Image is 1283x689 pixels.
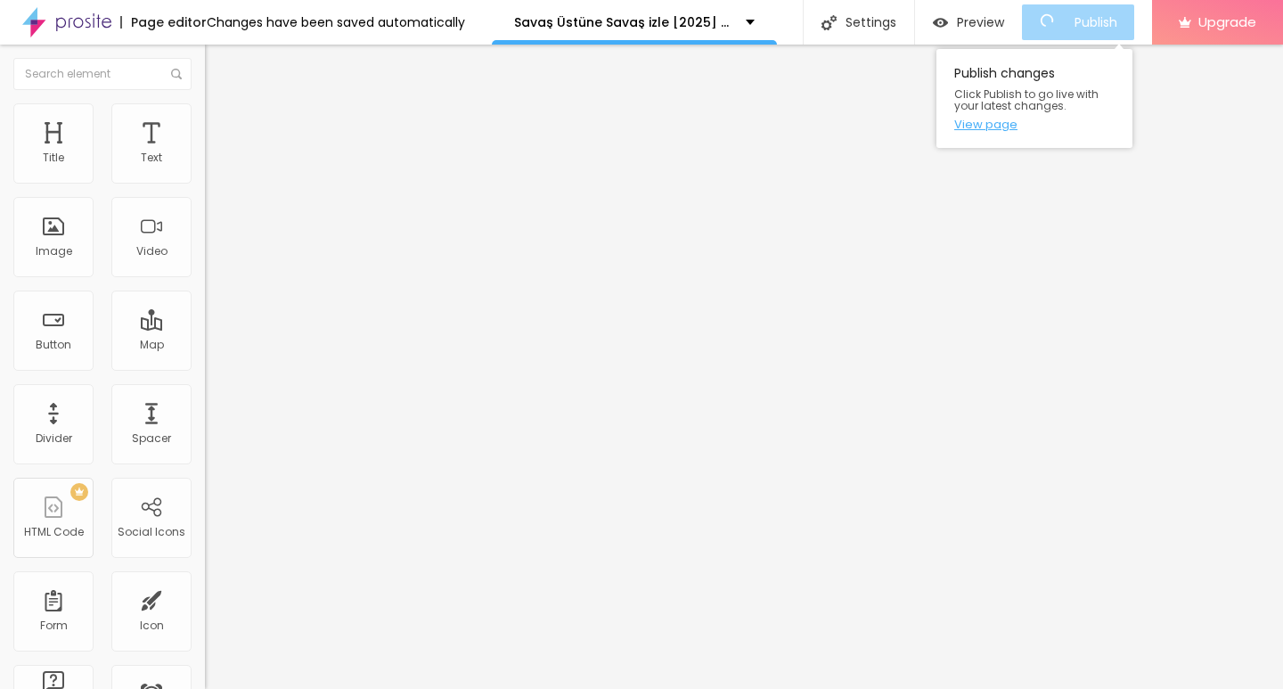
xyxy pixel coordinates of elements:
[171,69,182,79] img: Icone
[140,339,164,351] div: Map
[40,619,68,632] div: Form
[1075,15,1117,29] span: Publish
[933,15,948,30] img: view-1.svg
[36,432,72,445] div: Divider
[205,45,1283,689] iframe: Editor
[821,15,837,30] img: Icone
[141,152,162,164] div: Text
[13,58,192,90] input: Search element
[936,49,1132,148] div: Publish changes
[1198,14,1256,29] span: Upgrade
[140,619,164,632] div: Icon
[43,152,64,164] div: Title
[954,88,1115,111] span: Click Publish to go live with your latest changes.
[514,16,732,29] p: Savaş Üstüne Savaş izle [2025] Türkçe Dublaj Tek Parca 4k 1080p Filmi HD
[118,526,185,538] div: Social Icons
[954,119,1115,130] a: View page
[24,526,84,538] div: HTML Code
[132,432,171,445] div: Spacer
[915,4,1022,40] button: Preview
[1022,4,1134,40] button: Publish
[120,16,207,29] div: Page editor
[36,339,71,351] div: Button
[36,245,72,258] div: Image
[136,245,168,258] div: Video
[957,15,1004,29] span: Preview
[207,16,465,29] div: Changes have been saved automatically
